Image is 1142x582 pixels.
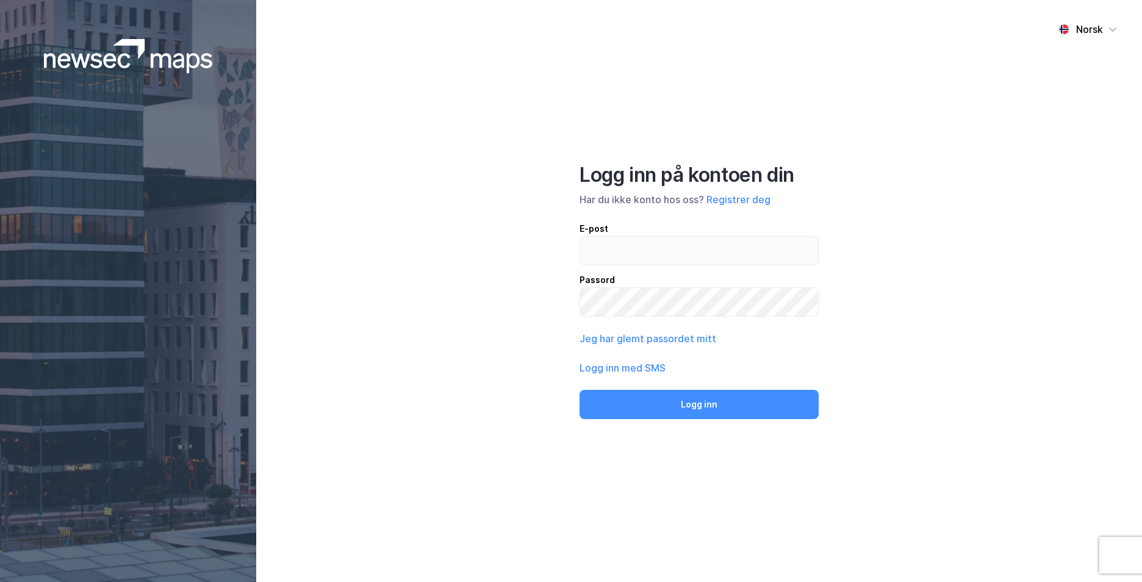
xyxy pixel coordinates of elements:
[580,361,666,375] button: Logg inn med SMS
[580,273,819,287] div: Passord
[1076,22,1103,37] div: Norsk
[44,39,213,73] img: logoWhite.bf58a803f64e89776f2b079ca2356427.svg
[706,192,770,207] button: Registrer deg
[580,192,819,207] div: Har du ikke konto hos oss?
[1081,523,1142,582] iframe: Chat Widget
[580,390,819,419] button: Logg inn
[580,163,819,187] div: Logg inn på kontoen din
[580,221,819,236] div: E-post
[580,331,716,346] button: Jeg har glemt passordet mitt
